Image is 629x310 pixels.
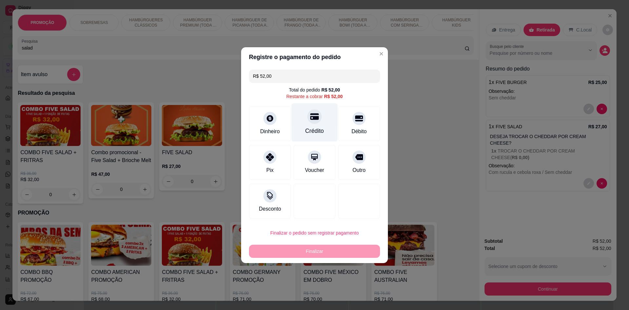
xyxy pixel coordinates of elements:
[305,127,324,135] div: Crédito
[241,47,388,67] header: Registre o pagamento do pedido
[353,166,366,174] div: Outro
[321,87,340,93] div: R$ 52,00
[286,93,343,100] div: Restante a cobrar
[376,49,387,59] button: Close
[260,128,280,135] div: Dinheiro
[259,205,281,213] div: Desconto
[253,70,376,83] input: Ex.: hambúrguer de cordeiro
[289,87,340,93] div: Total do pedido
[266,166,274,174] div: Pix
[324,93,343,100] div: R$ 52,00
[305,166,324,174] div: Voucher
[249,226,380,239] button: Finalizar o pedido sem registrar pagamento
[352,128,367,135] div: Débito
